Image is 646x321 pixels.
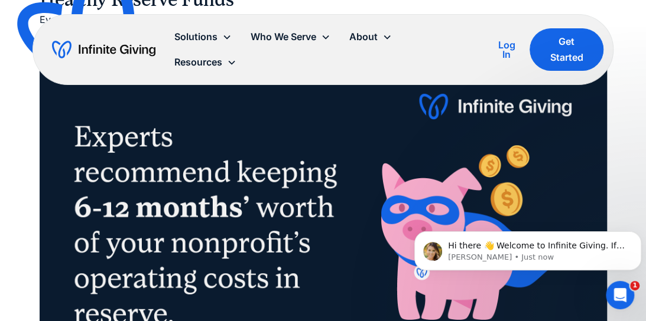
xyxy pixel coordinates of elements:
[630,281,639,290] span: 1
[165,24,241,50] div: Solutions
[241,24,340,50] div: Who We Serve
[251,29,316,45] div: Who We Serve
[530,28,604,71] a: Get Started
[493,40,520,59] div: Log In
[410,207,646,289] iframe: Intercom notifications message
[165,50,246,75] div: Resources
[174,29,218,45] div: Solutions
[493,38,520,61] a: Log In
[606,281,634,309] iframe: Intercom live chat
[340,24,401,50] div: About
[174,54,222,70] div: Resources
[52,40,156,59] a: home
[349,29,378,45] div: About
[40,12,607,60] p: Every organization should have a reserve or rainy day fund. This is an amount of money that you s...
